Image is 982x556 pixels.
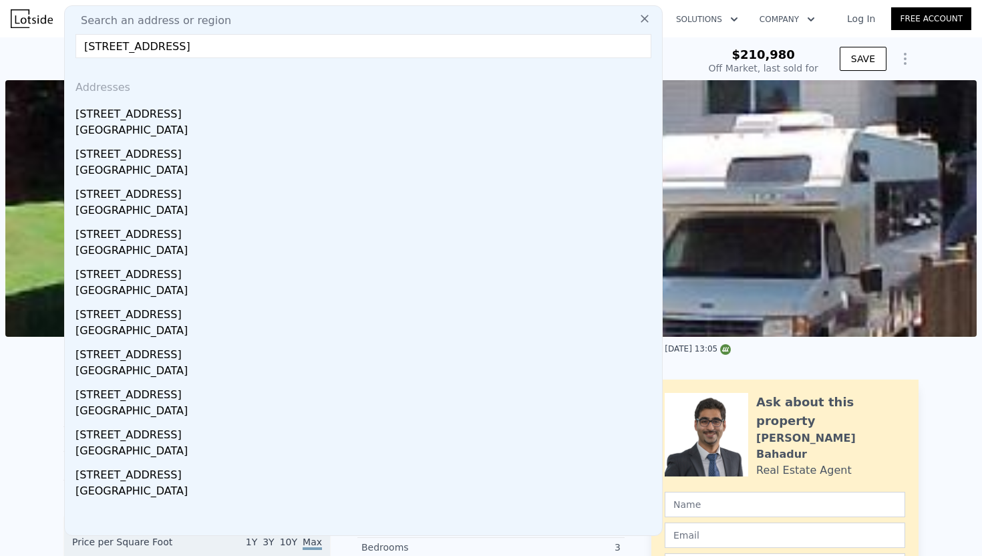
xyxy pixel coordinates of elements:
div: Real Estate Agent [756,462,852,478]
input: Name [665,492,905,517]
div: [GEOGRAPHIC_DATA] [75,443,657,462]
img: NWMLS Logo [720,344,731,355]
div: Off Market, last sold for [709,61,818,75]
div: [GEOGRAPHIC_DATA] [75,202,657,221]
div: [PERSON_NAME] Bahadur [756,430,905,462]
span: 3Y [263,537,274,547]
div: [STREET_ADDRESS] [75,221,657,243]
div: [STREET_ADDRESS] [75,341,657,363]
input: Email [665,523,905,548]
div: [GEOGRAPHIC_DATA] [75,162,657,181]
button: Solutions [665,7,749,31]
div: [STREET_ADDRESS] [75,382,657,403]
a: Log In [831,12,891,25]
div: [GEOGRAPHIC_DATA] [75,483,657,502]
div: [STREET_ADDRESS] [75,101,657,122]
div: [STREET_ADDRESS] [75,422,657,443]
div: [GEOGRAPHIC_DATA] [75,243,657,261]
div: [STREET_ADDRESS] , Auburn , WA 98092 [63,48,303,67]
span: $210,980 [731,47,795,61]
div: [GEOGRAPHIC_DATA] [75,283,657,301]
div: [STREET_ADDRESS] [75,181,657,202]
div: [STREET_ADDRESS] [75,301,657,323]
span: Max [303,537,322,550]
div: LISTING & SALE HISTORY [63,385,331,398]
div: [GEOGRAPHIC_DATA] [75,323,657,341]
img: Lotside [11,9,53,28]
div: Addresses [70,69,657,101]
button: Show Options [892,45,919,72]
div: Bedrooms [361,541,491,554]
div: [STREET_ADDRESS] [75,261,657,283]
a: Free Account [891,7,971,30]
div: [GEOGRAPHIC_DATA] [75,122,657,141]
button: SAVE [840,47,886,71]
button: Company [749,7,826,31]
span: 10Y [280,537,297,547]
div: [STREET_ADDRESS] [75,141,657,162]
div: [STREET_ADDRESS] [75,462,657,483]
div: Ask about this property [756,393,905,430]
div: [GEOGRAPHIC_DATA] [75,363,657,382]
input: Enter an address, city, region, neighborhood or zip code [75,34,651,58]
div: 3 [491,541,621,554]
span: Search an address or region [70,13,231,29]
img: Sale: 119499638 Parcel: 97631543 [5,80,977,337]
div: [GEOGRAPHIC_DATA] [75,403,657,422]
span: 1Y [246,537,257,547]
